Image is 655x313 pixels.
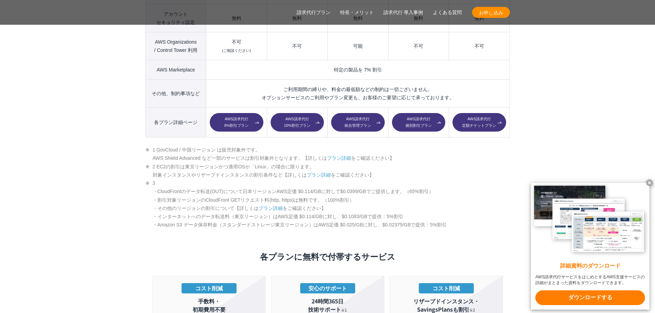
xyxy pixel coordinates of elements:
h3: 各プランに無料で付帯するサービス [152,250,503,262]
p: 安心のサポート [300,283,355,293]
td: 無料 [267,4,327,32]
a: プラン詳細 [327,155,351,161]
td: 不可 [267,32,327,60]
a: AWS請求代行10%割引プラン [271,113,324,132]
td: 無料 [206,4,267,32]
a: AWS請求代行定額チケットプラン [452,113,506,132]
a: AWS請求代行8%割引プラン [210,113,263,132]
a: プラン詳細 [307,172,331,178]
span: ※1 [341,307,347,313]
a: 請求代行プラン [297,9,330,16]
th: その他、制約事項など [145,80,206,108]
a: よくある質問 [433,9,462,16]
td: 不可 [449,32,510,60]
a: 特長・メリット [340,9,374,16]
th: アカウント セキュリティ設定 [145,4,206,32]
p: コスト削減 [182,283,237,293]
a: 請求代行 導入事例 [383,9,423,16]
a: 詳細資料のダウンロード AWS請求代行サービスをはじめとするAWS支援サービスの詳細がまとまった資料をダウンロードできます。 ダウンロードする [531,183,649,310]
td: 特定の製品を 7% 割引 [206,60,510,80]
li: 1 GovCloud / 中国リージョン は販売対象外です。 AWS Shield Advanced など一部のサービスは割引対象外となります。【詳しくは をご確認ください】 [145,146,510,163]
td: 無料 [388,4,449,32]
td: 無料 [449,4,510,32]
td: 不可 [388,32,449,60]
td: 可能 [328,32,388,60]
a: プラン詳細 [259,205,283,211]
a: AWS請求代行個別割引プラン [392,113,445,132]
th: AWS Marketplace [145,60,206,80]
td: ご利用期間の縛りや、料金の最低額などの制約は一切ございません。 オプションサービスのご利用やプラン変更も、お客様のご要望に応じて承っております。 [206,80,510,108]
span: ※2 [469,307,475,313]
td: 不可 [206,32,267,60]
th: AWS Organizations / Control Tower 利用 [145,32,206,60]
x-t: AWS請求代行サービスをはじめとするAWS支援サービスの詳細がまとまった資料をダウンロードできます。 [535,274,645,286]
a: AWS請求代行統合管理プラン [331,113,384,132]
li: 3 ・CloudFrontのデータ転送(OUT)について日本リージョンAWS定価 $0.114/GBに対して$0.0399/GBでご提供します。（65%割引） ・割引対象リージョンのCloudF... [145,179,510,229]
a: お申し込み [472,7,510,18]
td: 無料 [328,4,388,32]
th: 各プラン詳細ページ [145,108,206,137]
span: お申し込み [472,9,510,16]
small: (ご相談ください) [222,48,251,53]
x-t: ダウンロードする [535,290,645,305]
x-t: 詳細資料のダウンロード [535,262,645,270]
li: 2 EC2の割引は東京リージョンかつ適用OSが「Linux」の場合に限ります。 対象インスタンスやリザーブドインスタンスの割引条件など【詳しくは をご確認ください】 [145,163,510,179]
p: コスト削減 [419,283,474,293]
